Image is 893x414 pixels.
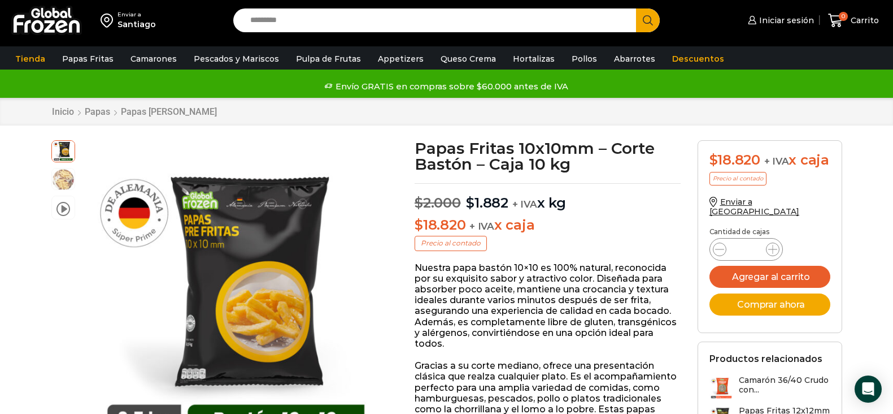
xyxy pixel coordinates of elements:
[709,152,760,168] bdi: 18.820
[466,195,474,211] span: $
[415,217,465,233] bdi: 18.820
[435,48,502,70] a: Queso Crema
[512,199,537,210] span: + IVA
[56,48,119,70] a: Papas Fritas
[848,15,879,26] span: Carrito
[101,11,117,30] img: address-field-icon.svg
[117,19,156,30] div: Santiago
[188,48,285,70] a: Pescados y Mariscos
[469,221,494,232] span: + IVA
[415,183,681,212] p: x kg
[415,236,487,251] p: Precio al contado
[608,48,661,70] a: Abarrotes
[756,15,814,26] span: Iniciar sesión
[709,376,830,400] a: Camarón 36/40 Crudo con...
[125,48,182,70] a: Camarones
[709,152,830,169] div: x caja
[839,12,848,21] span: 0
[415,195,423,211] span: $
[855,376,882,403] div: Open Intercom Messenger
[636,8,660,32] button: Search button
[117,11,156,19] div: Enviar a
[52,169,75,191] span: 10×10
[84,106,111,117] a: Papas
[709,152,718,168] span: $
[667,48,730,70] a: Descuentos
[709,172,766,186] p: Precio al contado
[372,48,429,70] a: Appetizers
[745,9,814,32] a: Iniciar sesión
[566,48,603,70] a: Pollos
[51,106,217,117] nav: Breadcrumb
[764,156,789,167] span: + IVA
[415,262,681,350] p: Nuestra papa bastón 10×10 es 100% natural, reconocida por su exquisito sabor y atractivo color. D...
[290,48,367,70] a: Pulpa de Frutas
[735,241,757,257] input: Product quantity
[415,217,423,233] span: $
[51,106,75,117] a: Inicio
[415,140,681,172] h1: Papas Fritas 10x10mm – Corte Bastón – Caja 10 kg
[709,353,822,364] h2: Productos relacionados
[120,106,217,117] a: Papas [PERSON_NAME]
[825,7,882,34] a: 0 Carrito
[507,48,560,70] a: Hortalizas
[415,217,681,234] p: x caja
[52,139,75,162] span: 10×10
[415,195,461,211] bdi: 2.000
[709,197,800,217] a: Enviar a [GEOGRAPHIC_DATA]
[739,376,830,395] h3: Camarón 36/40 Crudo con...
[10,48,51,70] a: Tienda
[466,195,508,211] bdi: 1.882
[709,266,830,288] button: Agregar al carrito
[709,228,830,236] p: Cantidad de cajas
[709,294,830,316] button: Comprar ahora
